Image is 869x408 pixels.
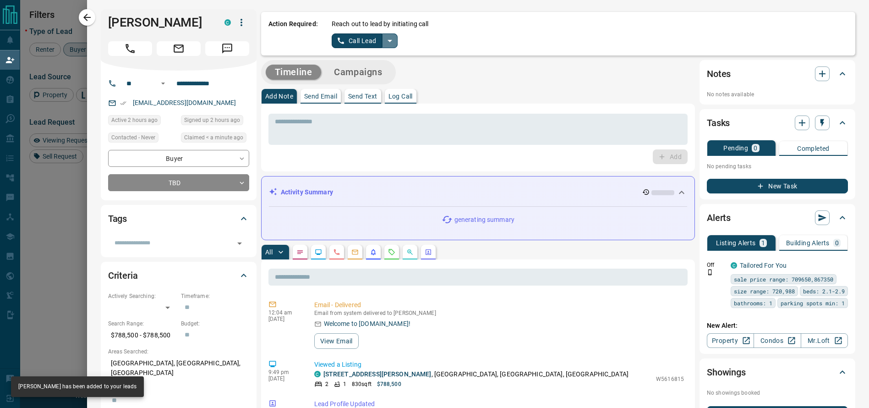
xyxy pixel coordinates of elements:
[111,116,158,125] span: Active 2 hours ago
[108,265,249,287] div: Criteria
[707,207,848,229] div: Alerts
[268,316,301,322] p: [DATE]
[108,320,176,328] p: Search Range:
[120,100,126,106] svg: Email Verified
[325,65,391,80] button: Campaigns
[181,132,249,145] div: Sat Sep 13 2025
[158,78,169,89] button: Open
[707,269,713,276] svg: Push Notification Only
[314,333,359,349] button: View Email
[454,215,514,225] p: generating summary
[314,371,321,377] div: condos.ca
[370,248,377,256] svg: Listing Alerts
[388,93,413,99] p: Log Call
[734,287,795,296] span: size range: 720,988
[108,347,249,356] p: Areas Searched:
[108,211,127,226] h2: Tags
[332,33,398,48] div: split button
[314,300,684,310] p: Email - Delivered
[835,240,839,246] p: 0
[731,262,737,269] div: condos.ca
[108,115,176,128] div: Fri Sep 12 2025
[108,268,138,283] h2: Criteria
[181,115,249,128] div: Fri Sep 12 2025
[157,41,201,56] span: Email
[734,275,833,284] span: sale price range: 709650,867350
[707,261,725,269] p: Off
[268,375,301,382] p: [DATE]
[781,298,845,308] span: parking spots min: 1
[268,369,301,375] p: 9:49 pm
[265,249,273,255] p: All
[108,328,176,343] p: $788,500 - $788,500
[406,248,414,256] svg: Opportunities
[324,319,410,329] p: Welcome to [DOMAIN_NAME]!
[323,369,629,379] p: , [GEOGRAPHIC_DATA], [GEOGRAPHIC_DATA], [GEOGRAPHIC_DATA]
[108,356,249,380] p: [GEOGRAPHIC_DATA], [GEOGRAPHIC_DATA], [GEOGRAPHIC_DATA]
[707,210,731,225] h2: Alerts
[761,240,765,246] p: 1
[801,333,848,348] a: Mr.Loft
[296,248,304,256] svg: Notes
[108,150,249,167] div: Buyer
[348,93,377,99] p: Send Text
[314,310,684,316] p: Email from system delivered to [PERSON_NAME]
[18,379,137,394] div: [PERSON_NAME] has been added to your leads
[333,248,340,256] svg: Calls
[281,187,333,197] p: Activity Summary
[377,380,401,388] p: $788,500
[108,292,176,300] p: Actively Searching:
[707,112,848,134] div: Tasks
[707,160,848,173] p: No pending tasks
[268,19,318,48] p: Action Required:
[184,116,240,125] span: Signed up 2 hours ago
[332,19,429,29] p: Reach out to lead by initiating call
[224,19,231,26] div: condos.ca
[707,333,754,348] a: Property
[754,333,801,348] a: Condos
[108,15,211,30] h1: [PERSON_NAME]
[723,145,748,151] p: Pending
[786,240,830,246] p: Building Alerts
[707,321,848,331] p: New Alert:
[268,309,301,316] p: 12:04 am
[205,41,249,56] span: Message
[352,380,372,388] p: 830 sqft
[656,375,684,383] p: W5616815
[707,389,848,397] p: No showings booked
[332,33,383,48] button: Call Lead
[265,93,293,99] p: Add Note
[108,208,249,230] div: Tags
[181,320,249,328] p: Budget:
[233,237,246,250] button: Open
[707,116,730,130] h2: Tasks
[425,248,432,256] svg: Agent Actions
[351,248,359,256] svg: Emails
[797,145,830,152] p: Completed
[181,292,249,300] p: Timeframe:
[108,385,249,393] p: Motivation:
[740,262,787,269] a: Tailored For You
[323,370,432,378] a: [STREET_ADDRESS][PERSON_NAME]
[184,133,243,142] span: Claimed < a minute ago
[314,360,684,369] p: Viewed a Listing
[707,63,848,85] div: Notes
[707,361,848,383] div: Showings
[315,248,322,256] svg: Lead Browsing Activity
[266,65,322,80] button: Timeline
[343,380,346,388] p: 1
[754,145,757,151] p: 0
[803,287,845,296] span: beds: 2.1-2.9
[707,365,746,380] h2: Showings
[304,93,337,99] p: Send Email
[707,90,848,99] p: No notes available
[108,174,249,191] div: TBD
[325,380,328,388] p: 2
[133,99,236,106] a: [EMAIL_ADDRESS][DOMAIN_NAME]
[388,248,395,256] svg: Requests
[707,66,731,81] h2: Notes
[716,240,756,246] p: Listing Alerts
[269,184,687,201] div: Activity Summary
[707,179,848,193] button: New Task
[734,298,772,308] span: bathrooms: 1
